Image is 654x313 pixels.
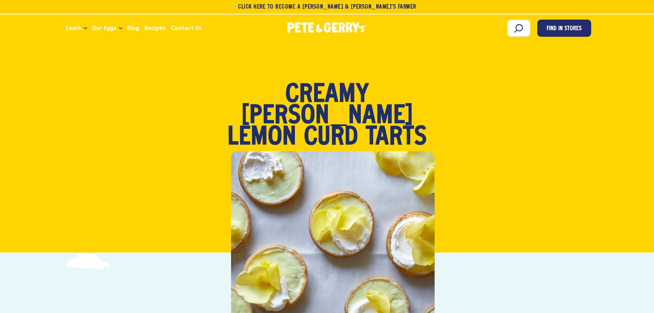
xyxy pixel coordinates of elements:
span: Contact Us [171,24,202,32]
input: Search [507,20,530,37]
span: Creamy [285,85,369,106]
button: Open the dropdown menu for Our Eggs [119,27,122,30]
span: Curd [304,127,358,148]
a: Our Eggs [89,19,119,37]
a: Recipes [142,19,168,37]
a: Contact Us [168,19,204,37]
span: Find in Stores [547,24,582,34]
a: Learn [63,19,84,37]
span: Recipes [145,24,165,32]
a: Find in Stores [537,20,591,37]
a: Blog [124,19,142,37]
span: Blog [127,24,139,32]
span: Our Eggs [92,24,116,32]
span: Lemon [228,127,296,148]
span: [PERSON_NAME] [241,106,413,127]
button: Open the dropdown menu for Learn [84,27,87,30]
span: Tarts [366,127,427,148]
span: Learn [66,24,81,32]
